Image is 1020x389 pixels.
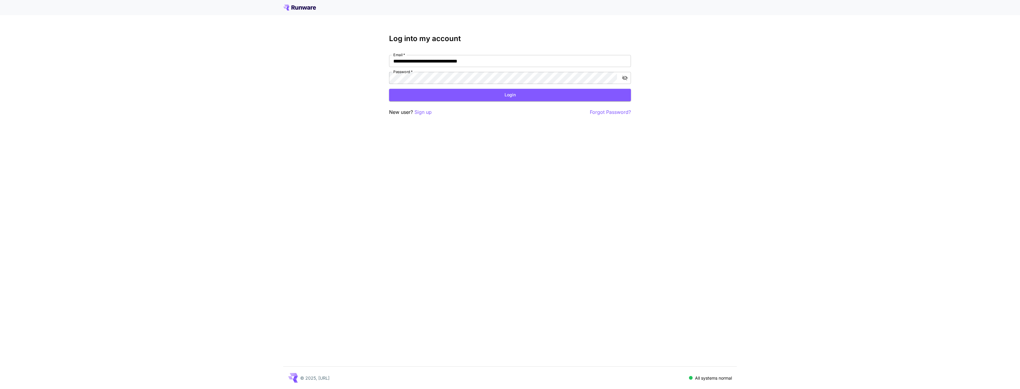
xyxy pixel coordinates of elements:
[300,375,330,381] p: © 2025, [URL]
[393,52,405,57] label: Email
[414,108,432,116] button: Sign up
[389,34,631,43] h3: Log into my account
[695,375,732,381] p: All systems normal
[393,69,413,74] label: Password
[619,72,630,83] button: toggle password visibility
[590,108,631,116] button: Forgot Password?
[389,108,432,116] p: New user?
[389,89,631,101] button: Login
